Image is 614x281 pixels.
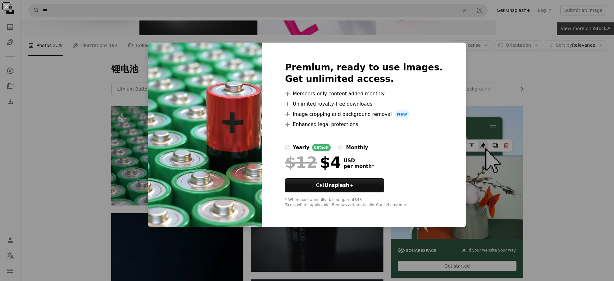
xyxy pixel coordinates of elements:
[343,158,374,164] span: USD
[394,110,410,118] span: New
[285,154,341,171] div: $4
[285,100,443,108] li: Unlimited royalty-free downloads
[338,145,343,150] input: monthly
[148,43,262,227] img: premium_photo-1683120793196-0797cec08a7d
[285,197,443,208] div: * When paid annually, billed upfront $48 Taxes where applicable. Renews automatically. Cancel any...
[325,182,353,188] strong: Unsplash+
[285,145,290,150] input: yearly66%off
[285,121,443,128] li: Enhanced legal protections
[293,144,309,151] div: yearly
[285,178,384,192] button: GetUnsplash+
[285,90,443,98] li: Members-only content added monthly
[346,144,368,151] div: monthly
[312,144,331,151] div: 66% off
[285,154,317,171] span: $12
[285,110,443,118] li: Image cropping and background removal
[285,62,443,85] h2: Premium, ready to use images. Get unlimited access.
[343,164,374,169] span: per month *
